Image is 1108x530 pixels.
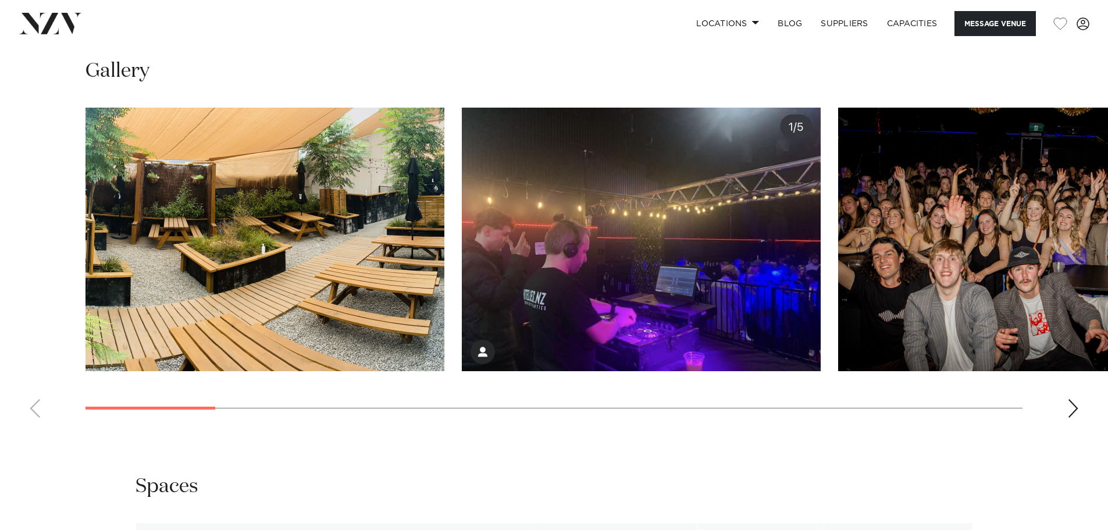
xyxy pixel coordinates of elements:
h2: Gallery [85,58,149,84]
a: Capacities [878,11,947,36]
swiper-slide: 1 / 18 [85,108,444,371]
a: BLOG [768,11,811,36]
a: SUPPLIERS [811,11,877,36]
h2: Spaces [136,474,198,500]
img: nzv-logo.png [19,13,82,34]
swiper-slide: 2 / 18 [462,108,821,371]
button: Message Venue [954,11,1036,36]
a: Locations [687,11,768,36]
